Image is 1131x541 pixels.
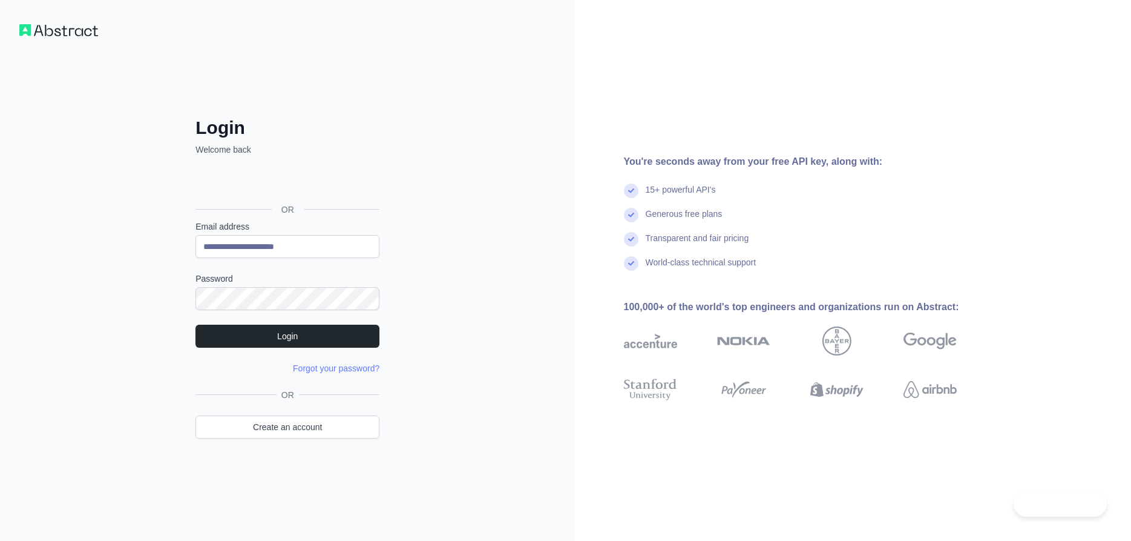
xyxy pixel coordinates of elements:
img: check mark [624,232,638,247]
img: check mark [624,256,638,271]
img: Workflow [19,24,98,36]
div: 100,000+ of the world's top engineers and organizations run on Abstract: [624,300,995,314]
span: OR [277,389,299,401]
label: Password [195,273,379,285]
span: OR [272,204,304,216]
label: Email address [195,221,379,233]
a: Create an account [195,416,379,439]
a: Forgot your password? [293,363,379,373]
h2: Login [195,117,379,139]
div: Transparent and fair pricing [646,232,749,256]
iframe: Schaltfläche „Über Google anmelden“ [189,169,383,196]
div: World-class technical support [646,256,756,280]
img: google [903,327,957,356]
img: payoneer [717,376,770,403]
div: Generous free plans [646,208,723,232]
div: You're seconds away from your free API key, along with: [624,154,995,169]
button: Login [195,325,379,348]
img: accenture [624,327,677,356]
iframe: Toggle Customer Support [1014,491,1107,517]
img: shopify [810,376,864,403]
div: Über Google anmelden. Wird in neuem Tab geöffnet. [195,169,377,196]
div: 15+ powerful API's [646,184,716,208]
img: check mark [624,184,638,198]
img: check mark [624,208,638,222]
img: stanford university [624,376,677,403]
p: Welcome back [195,144,379,156]
img: bayer [822,327,851,356]
img: nokia [717,327,770,356]
img: airbnb [903,376,957,403]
